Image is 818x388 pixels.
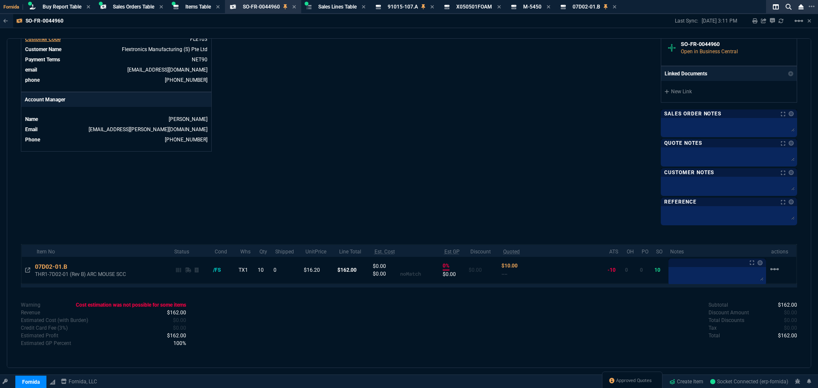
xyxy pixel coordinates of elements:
tr: hongkeowflorence.chan@flex.com [25,66,208,74]
td: 10 [256,257,272,284]
mat-icon: Example home icon [794,16,804,26]
a: [PERSON_NAME] [169,116,207,122]
th: Qty [256,244,272,257]
th: Shipped [272,244,302,257]
p: undefined [709,316,744,324]
th: Item No [33,244,171,257]
p: undefined [21,301,40,309]
tr: +65-65076000 [25,76,208,84]
span: phone [25,77,40,83]
span: X050501FOAM [456,4,492,10]
tr: THR1-7D02-01 (Rev B) ARC MOUSE SCC [21,257,797,284]
p: Customer Notes [664,169,714,176]
p: SO-FR-0044960 [26,17,63,24]
span: email [25,67,37,73]
p: undefined [21,324,68,332]
a: +65-65076000 [165,77,207,83]
span: 162 [778,302,797,308]
span: 162 [167,310,186,316]
span: Items Table [185,4,211,10]
span: 91015-107.A [388,4,418,10]
p: spec.value [770,332,798,339]
span: 162 [167,333,186,339]
p: $0.00 [373,270,400,278]
span: 0 [784,317,797,323]
td: TX1 [237,257,256,284]
td: 0 [272,257,302,284]
nx-icon: Close Tab [430,4,434,11]
span: NET90 [192,57,207,63]
th: Line Total [336,244,371,257]
span: Socket Connected (erp-fornida) [710,379,788,385]
p: Open in Business Central [681,48,790,55]
th: actions [768,244,797,257]
a: [EMAIL_ADDRESS][PERSON_NAME][DOMAIN_NAME] [89,126,207,132]
span: Email [25,126,37,132]
tr: undefined [25,35,208,43]
span: SO-FR-0044960 [243,4,280,10]
nx-icon: Search [782,2,795,12]
p: Quote Notes [664,140,702,147]
span: -- [501,271,507,277]
p: undefined [709,332,720,339]
a: Flextronics Manufacturing (S) Pte Ltd [122,46,207,52]
nx-icon: Close Tab [216,4,220,11]
p: spec.value [159,332,186,339]
nx-icon: Close Tab [613,4,616,11]
span: 0 [784,310,797,316]
p: $162.00 [337,266,369,274]
a: wyUfpK0DjQxK7Vo_AAAK [710,378,788,385]
p: undefined [709,301,728,309]
p: undefined [21,339,71,347]
span: Buy Report Table [43,4,81,10]
span: FLE103 [190,36,207,42]
th: Status [171,244,211,257]
p: $16.20 [304,266,334,274]
nx-icon: Close Tab [86,4,90,11]
p: Cost with burden [21,316,88,324]
p: undefined [709,309,749,316]
nx-icon: Close Workbench [795,2,807,12]
span: Quoted Cost [501,263,518,269]
nx-icon: Split Panels [769,2,782,12]
p: 0% [443,262,449,270]
nx-icon: Close Tab [547,4,550,11]
span: M-5450 [523,4,541,10]
span: Sales Lines Table [318,4,357,10]
tr: undefined [25,125,208,134]
span: Customer Name [25,46,61,52]
nx-icon: Close Tab [159,4,163,11]
nx-icon: Close Tab [497,4,501,11]
span: Fornida [3,4,23,10]
p: spec.value [165,324,186,332]
p: [DATE] 3:11 PM [702,17,737,24]
nx-icon: Open In Opposite Panel [25,267,30,273]
p: spec.value [68,301,186,309]
tr: undefined [25,115,208,124]
p: $0.00 [373,262,400,270]
th: ATS [606,244,623,257]
a: Hide Workbench [807,17,811,24]
p: Account Manager [21,92,211,107]
tr: undefined [25,135,208,144]
th: Notes [667,244,768,257]
tr: undefined [25,55,208,64]
p: undefined [21,309,40,316]
p: spec.value [159,309,186,316]
a: msbcCompanyName [58,378,100,385]
span: Phone [25,137,40,143]
th: PO [638,244,653,257]
p: noMatch [400,270,421,278]
p: undefined [709,324,717,332]
a: Create Item [666,375,707,388]
span: Name [25,116,38,122]
tr: undefined [25,45,208,54]
span: -10 [608,267,616,273]
span: 0 [784,325,797,331]
p: spec.value [165,339,186,347]
nx-icon: Back to Table [3,18,8,24]
a: New Link [665,88,793,95]
span: 0 [625,267,628,273]
nx-icon: Open New Tab [809,3,815,11]
span: Customer Code [25,36,60,42]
